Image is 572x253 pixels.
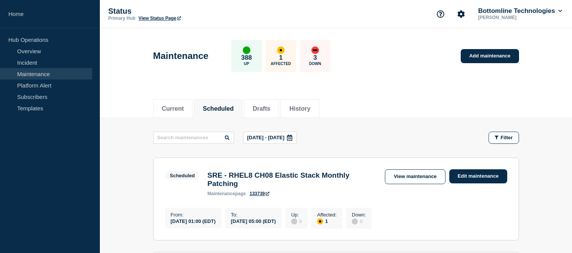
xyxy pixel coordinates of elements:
[291,218,302,224] div: 0
[385,169,445,184] a: View maintenance
[489,132,519,144] button: Filter
[231,218,276,224] div: [DATE] 05:00 (EDT)
[108,16,135,21] p: Primary Hub
[291,218,297,224] div: disabled
[171,212,216,218] p: From :
[352,212,366,218] p: Down :
[207,191,246,196] p: page
[250,191,269,196] a: 133739
[352,218,366,224] div: 0
[317,218,336,224] div: 1
[138,16,181,21] a: View Status Page
[162,105,184,112] button: Current
[277,46,285,54] div: affected
[501,135,513,140] span: Filter
[170,173,195,178] div: Scheduled
[461,49,519,63] a: Add maintenance
[247,135,285,140] p: [DATE] - [DATE]
[171,218,216,224] div: [DATE] 01:00 (EDT)
[449,169,507,183] a: Edit maintenance
[309,62,321,66] p: Down
[313,54,317,62] p: 3
[317,212,336,218] p: Affected :
[477,7,564,15] button: Bottomline Technologies
[243,132,297,144] button: [DATE] - [DATE]
[317,218,323,224] div: affected
[207,171,377,188] h3: SRE - RHEL8 CH08 Elastic Stack Monthly Patching
[207,191,235,196] span: maintenance
[352,218,358,224] div: disabled
[289,105,310,112] button: History
[243,46,250,54] div: up
[453,6,469,22] button: Account settings
[108,7,261,16] p: Status
[203,105,234,112] button: Scheduled
[271,62,291,66] p: Affected
[311,46,319,54] div: down
[433,6,449,22] button: Support
[477,15,556,20] p: [PERSON_NAME]
[279,54,282,62] p: 1
[241,54,252,62] p: 388
[244,62,249,66] p: Up
[253,105,270,112] button: Drafts
[153,51,208,61] h1: Maintenance
[291,212,302,218] p: Up :
[231,212,276,218] p: To :
[153,132,234,144] input: Search maintenances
